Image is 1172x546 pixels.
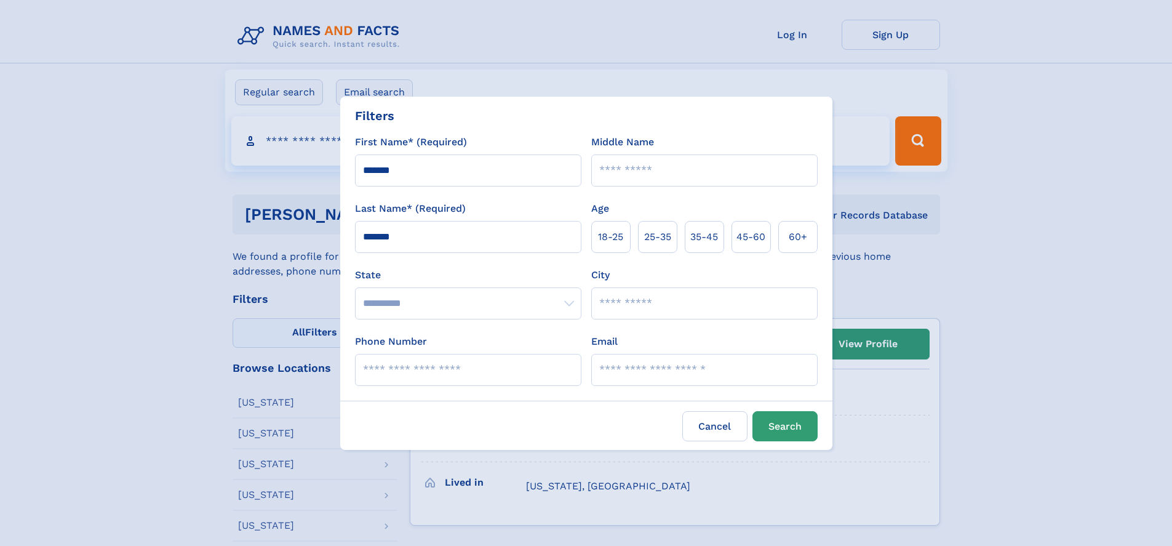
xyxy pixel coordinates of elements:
[690,230,718,244] span: 35‑45
[682,411,747,441] label: Cancel
[591,201,609,216] label: Age
[355,334,427,349] label: Phone Number
[591,135,654,150] label: Middle Name
[789,230,807,244] span: 60+
[752,411,818,441] button: Search
[591,334,618,349] label: Email
[355,201,466,216] label: Last Name* (Required)
[355,135,467,150] label: First Name* (Required)
[355,268,581,283] label: State
[591,268,610,283] label: City
[355,106,394,125] div: Filters
[736,230,765,244] span: 45‑60
[644,230,671,244] span: 25‑35
[598,230,623,244] span: 18‑25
